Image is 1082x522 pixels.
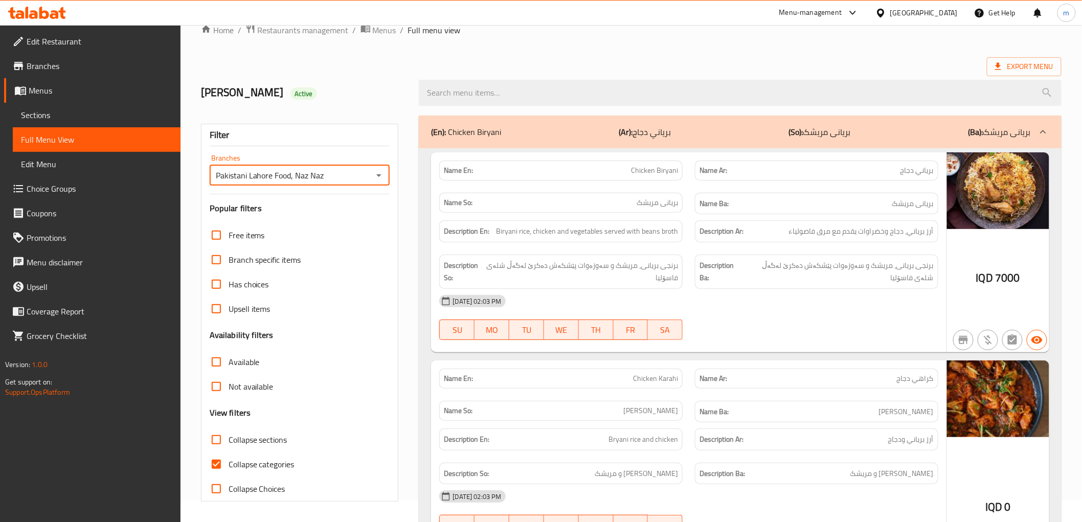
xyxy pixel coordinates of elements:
[496,225,678,238] span: Biryani rice, chicken and vegetables served with beans broth
[27,256,172,268] span: Menu disclaimer
[5,385,70,399] a: Support.OpsPlatform
[210,329,274,341] h3: Availability filters
[4,78,181,103] a: Menus
[419,80,1061,106] input: search
[892,197,934,210] span: بریانی مریشک
[614,320,648,340] button: FR
[431,124,446,140] b: (En):
[201,24,234,36] a: Home
[4,201,181,225] a: Coupons
[548,323,575,337] span: WE
[985,497,1002,517] span: IQD
[608,433,678,446] span: Bryani rice and chicken
[648,320,683,340] button: SA
[210,407,251,419] h3: View filters
[201,85,407,100] h2: [PERSON_NAME]
[229,229,265,241] span: Free items
[4,225,181,250] a: Promotions
[742,259,934,284] span: برنجی بریانی، مریشک و سەوزەوات پێشکەش دەکرێ لەگەڵ شلەی فاسۆلیا
[21,158,172,170] span: Edit Menu
[995,268,1020,288] span: 7000
[400,24,404,36] li: /
[201,24,1062,37] nav: breadcrumb
[444,197,472,208] strong: Name So:
[900,165,934,176] span: برياني دجاج
[290,89,317,99] span: Active
[27,183,172,195] span: Choice Groups
[4,29,181,54] a: Edit Restaurant
[513,323,540,337] span: TU
[448,492,505,502] span: [DATE] 02:03 PM
[229,380,274,393] span: Not available
[631,165,678,176] span: Chicken Biryani
[27,35,172,48] span: Edit Restaurant
[27,305,172,317] span: Coverage Report
[444,259,484,284] strong: Description So:
[27,330,172,342] span: Grocery Checklist
[1027,330,1047,350] button: Available
[595,467,678,480] span: برنجی بریانی و مریشک
[953,330,974,350] button: Not branch specific item
[13,127,181,152] a: Full Menu View
[579,320,614,340] button: TH
[700,197,729,210] strong: Name Ba:
[789,225,934,238] span: أرز برياني، دجاج وخضراوات يقدم مع مرق فاصولياء
[700,165,727,176] strong: Name Ar:
[229,254,301,266] span: Branch specific items
[229,434,287,446] span: Collapse sections
[229,278,269,290] span: Has choices
[431,126,501,138] p: Chicken Biryani
[479,323,505,337] span: MO
[27,281,172,293] span: Upsell
[700,405,729,418] strong: Name Ba:
[29,84,172,97] span: Menus
[21,109,172,121] span: Sections
[700,259,740,284] strong: Description Ba:
[850,467,934,480] span: برنجی بریانی و مریشک
[619,124,633,140] b: (Ar):
[968,124,983,140] b: (Ba):
[888,433,934,446] span: أرز برياني ودجاج
[995,60,1053,73] span: Export Menu
[444,405,472,416] strong: Name So:
[509,320,544,340] button: TU
[583,323,610,337] span: TH
[1005,497,1011,517] span: 0
[486,259,678,284] span: برنجی بریانی، مریشک و سەوزەوات پێشکەش دەکرێ لەگەڵ شلەی فاسۆلیا
[879,405,934,418] span: [PERSON_NAME]
[21,133,172,146] span: Full Menu View
[4,324,181,348] a: Grocery Checklist
[4,275,181,299] a: Upsell
[700,373,727,384] strong: Name Ar:
[448,297,505,306] span: [DATE] 02:03 PM
[444,165,473,176] strong: Name En:
[4,299,181,324] a: Coverage Report
[27,232,172,244] span: Promotions
[897,373,934,384] span: كراهي دجاج
[700,225,743,238] strong: Description Ar:
[968,126,1031,138] p: بریانی مریشک
[373,24,396,36] span: Menus
[789,126,851,138] p: بریانی مریشک
[4,250,181,275] a: Menu disclaimer
[544,320,579,340] button: WE
[353,24,356,36] li: /
[652,323,679,337] span: SA
[700,467,745,480] strong: Description Ba:
[32,358,48,371] span: 1.0.0
[4,176,181,201] a: Choice Groups
[978,330,998,350] button: Purchased item
[444,225,489,238] strong: Description En:
[419,116,1061,148] div: (En): Chicken Biryani(Ar):برياني دجاج(So):بریانی مریشک(Ba):بریانی مریشک
[27,207,172,219] span: Coupons
[1064,7,1070,18] span: m
[444,433,489,446] strong: Description En:
[210,124,390,146] div: Filter
[372,168,386,183] button: Open
[444,323,470,337] span: SU
[637,197,678,208] span: بریانی مریشک
[475,320,509,340] button: MO
[890,7,958,18] div: [GEOGRAPHIC_DATA]
[947,360,1049,437] img: Chicken_Karahi638946657183359790.jpg
[623,405,678,416] span: [PERSON_NAME]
